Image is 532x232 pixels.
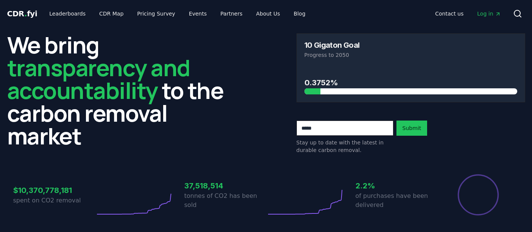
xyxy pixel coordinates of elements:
p: of purchases have been delivered [356,191,437,210]
a: About Us [250,7,286,20]
a: CDR.fyi [7,8,37,19]
div: Percentage of sales delivered [457,174,499,216]
a: Events [183,7,213,20]
h3: $10,370,778,181 [13,185,95,196]
nav: Main [43,7,311,20]
span: . [24,9,27,18]
button: Submit [396,121,427,136]
p: tonnes of CO2 has been sold [184,191,266,210]
a: Partners [214,7,248,20]
span: CDR fyi [7,9,37,18]
a: Log in [471,7,507,20]
a: Blog [288,7,312,20]
h3: 0.3752% [304,77,517,88]
p: Progress to 2050 [304,51,517,59]
a: Leaderboards [43,7,92,20]
p: spent on CO2 removal [13,196,95,205]
h3: 10 Gigaton Goal [304,41,360,49]
p: Stay up to date with the latest in durable carbon removal. [296,139,393,154]
span: transparency and accountability [7,52,190,106]
a: Pricing Survey [131,7,181,20]
nav: Main [429,7,507,20]
h3: 37,518,514 [184,180,266,191]
h2: We bring to the carbon removal market [7,33,236,147]
h3: 2.2% [356,180,437,191]
span: Log in [477,10,501,17]
a: Contact us [429,7,470,20]
a: CDR Map [93,7,129,20]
